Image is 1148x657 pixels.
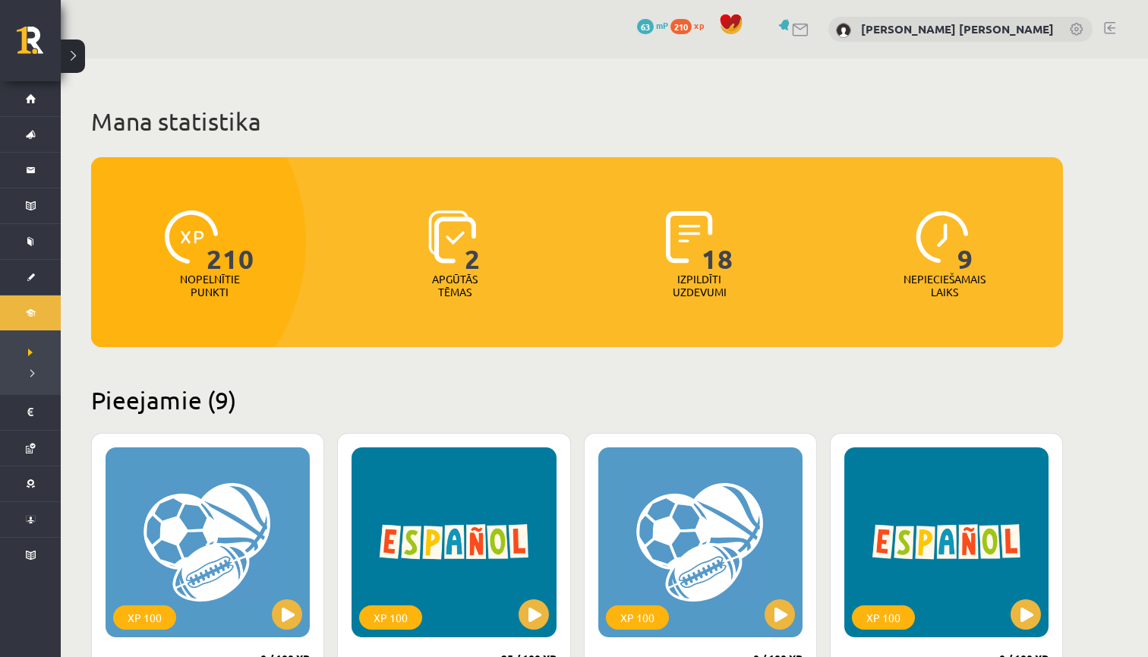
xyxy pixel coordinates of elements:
[91,106,1063,137] h1: Mana statistika
[207,210,254,273] span: 210
[428,210,476,264] img: icon-learned-topics-4a711ccc23c960034f471b6e78daf4a3bad4a20eaf4de84257b87e66633f6470.svg
[180,273,240,298] p: Nopelnītie punkti
[852,605,915,630] div: XP 100
[694,19,704,31] span: xp
[957,210,973,273] span: 9
[465,210,481,273] span: 2
[666,210,713,264] img: icon-completed-tasks-ad58ae20a441b2904462921112bc710f1caf180af7a3daa7317a5a94f2d26646.svg
[637,19,654,34] span: 63
[425,273,484,298] p: Apgūtās tēmas
[670,19,711,31] a: 210 xp
[904,273,986,298] p: Nepieciešamais laiks
[670,273,729,298] p: Izpildīti uzdevumi
[359,605,422,630] div: XP 100
[113,605,176,630] div: XP 100
[836,23,851,38] img: Paula Nikola Cišeiko
[916,210,969,264] img: icon-clock-7be60019b62300814b6bd22b8e044499b485619524d84068768e800edab66f18.svg
[656,19,668,31] span: mP
[91,385,1063,415] h2: Pieejamie (9)
[17,27,61,65] a: Rīgas 1. Tālmācības vidusskola
[606,605,669,630] div: XP 100
[702,210,733,273] span: 18
[670,19,692,34] span: 210
[637,19,668,31] a: 63 mP
[165,210,218,264] img: icon-xp-0682a9bc20223a9ccc6f5883a126b849a74cddfe5390d2b41b4391c66f2066e7.svg
[861,21,1054,36] a: [PERSON_NAME] [PERSON_NAME]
